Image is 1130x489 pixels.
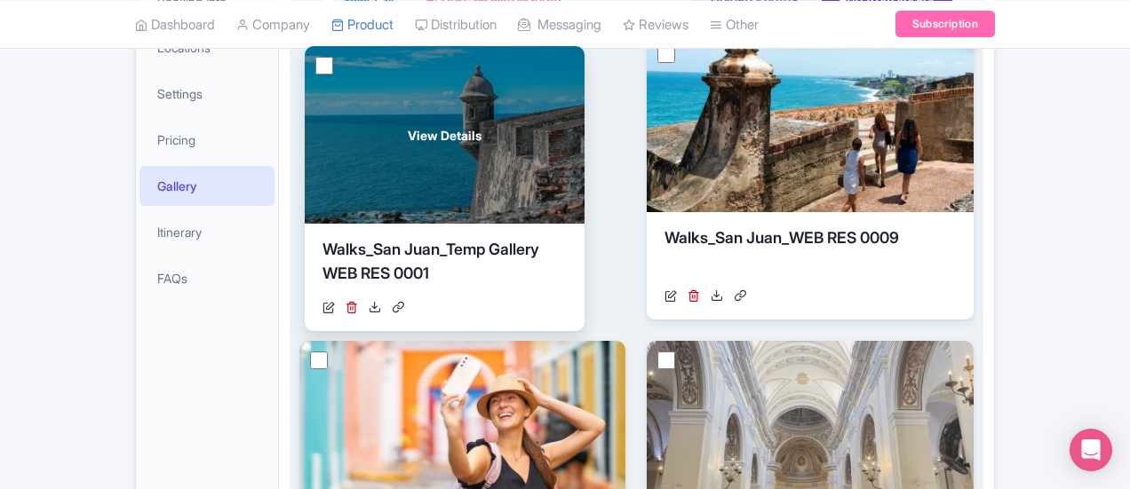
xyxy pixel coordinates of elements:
[139,212,275,252] a: Itinerary
[139,120,275,160] a: Pricing
[1070,429,1112,471] div: Open Intercom Messenger
[305,46,585,224] a: View Details
[664,226,955,280] div: Walks_San Juan_WEB RES 0009
[139,166,275,206] a: Gallery
[139,258,275,298] a: FAQs
[139,74,275,114] a: Settings
[895,11,995,37] a: Subscription
[408,126,481,145] span: View Details
[322,238,567,291] div: Walks_San Juan_Temp Gallery WEB RES 0001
